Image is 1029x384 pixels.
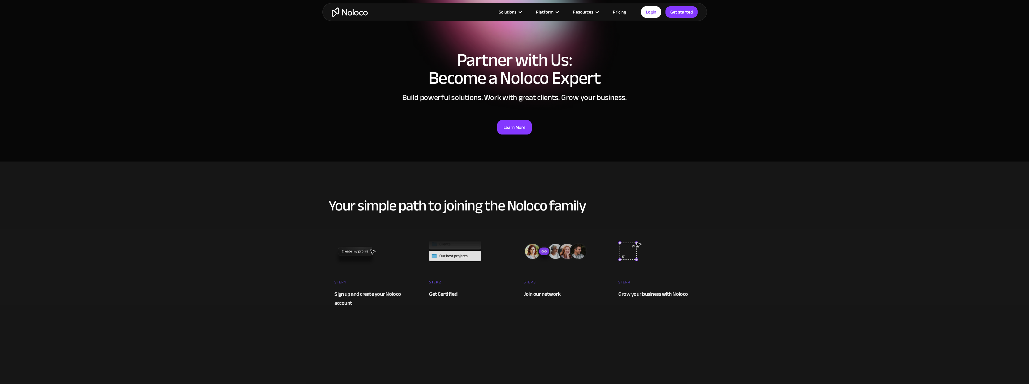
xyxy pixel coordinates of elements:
div: Resources [573,8,593,16]
div: STEP 3 [524,278,600,290]
h2: Your simple path to joining the Noloco family [328,198,701,214]
div: Platform [536,8,553,16]
div: Resources [565,8,605,16]
div: Solutions [491,8,528,16]
div: Grow your business with Noloco [618,290,695,299]
strong: Get Certified [429,289,458,299]
div: Platform [528,8,565,16]
a: Learn More [497,120,532,135]
div: Join our network [524,290,600,299]
a: Get started [665,6,698,18]
div: STEP 1 [334,278,411,290]
div: Solutions [499,8,516,16]
a: Login [641,6,661,18]
a: Pricing [605,8,634,16]
h1: Partner with Us: Become a Noloco Expert [328,51,701,87]
a: home [332,8,368,17]
div: STEP 4 [618,278,695,290]
div: STEP 2 [429,278,506,290]
div: Sign up and create your Noloco account [334,290,411,308]
strong: Build powerful solutions. Work with great clients. Grow your business. [402,90,627,105]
